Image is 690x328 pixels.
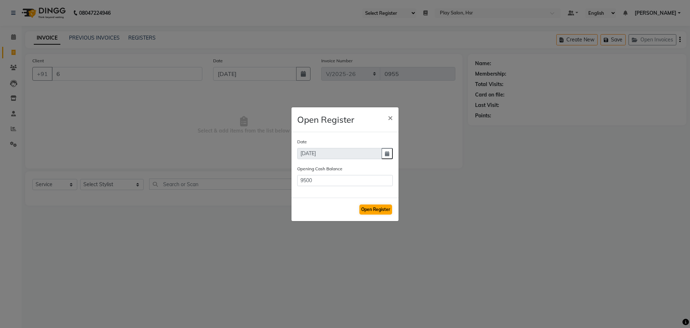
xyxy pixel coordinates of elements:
input: Amount [297,175,393,186]
label: Opening Cash Balance [297,166,342,172]
button: Close [382,107,399,127]
label: Date [297,139,307,145]
h4: Open Register [297,113,354,126]
button: Open Register [359,205,392,215]
span: × [388,112,393,123]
